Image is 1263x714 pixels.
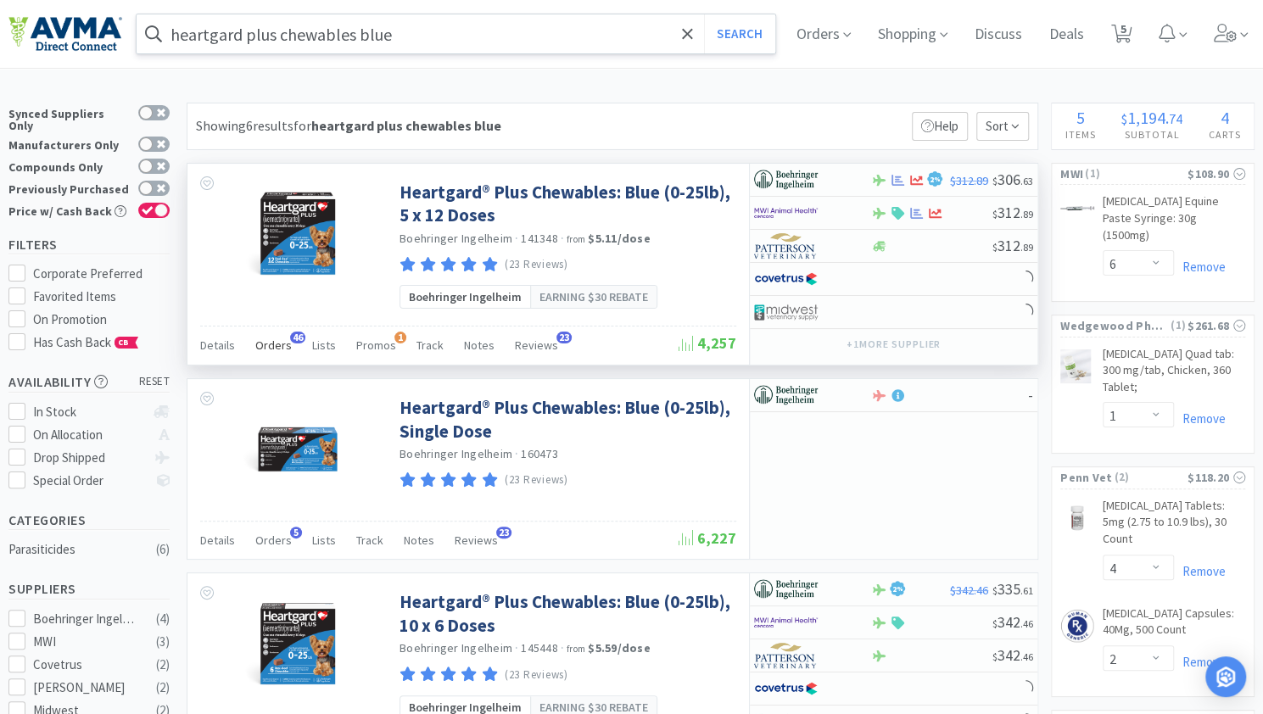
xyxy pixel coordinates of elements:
[515,640,518,655] span: ·
[1104,29,1139,44] a: 5
[561,231,564,246] span: ·
[1174,410,1226,427] a: Remove
[992,584,998,597] span: $
[255,337,292,353] span: Orders
[156,609,170,629] div: ( 4 )
[8,137,130,151] div: Manufacturers Only
[200,337,235,353] span: Details
[33,425,146,445] div: On Allocation
[567,233,585,245] span: from
[156,678,170,698] div: ( 2 )
[838,332,949,356] button: +1more supplier
[754,266,818,292] img: 77fca1acd8b6420a9015268ca798ef17_1.png
[992,650,998,663] span: $
[312,337,336,353] span: Lists
[8,181,130,195] div: Previously Purchased
[505,256,568,274] p: (23 Reviews)
[33,310,170,330] div: On Promotion
[1221,107,1229,128] span: 4
[930,176,941,184] span: 2
[243,590,353,700] img: af08c73458144d189373883afa66e4e9_409469.jpg
[311,117,501,134] strong: heartgard plus chewables blue
[1083,165,1188,182] span: ( 1 )
[290,332,305,343] span: 46
[290,527,302,538] span: 5
[992,170,1033,189] span: 306
[1060,206,1094,211] img: ed9d34a23db14bb095d959f39be637a2_6760.png
[8,579,170,599] h5: Suppliers
[416,337,444,353] span: Track
[400,181,732,227] a: Heartgard® Plus Chewables: Blue (0-25lb), 5 x 12 Doses
[1205,656,1246,697] div: Open Intercom Messenger
[1103,605,1245,645] a: [MEDICAL_DATA] Capsules: 40Mg, 500 Count
[505,471,568,489] p: (23 Reviews)
[1188,468,1245,487] div: $118.20
[912,112,968,141] p: Help
[1109,109,1196,126] div: .
[1060,468,1112,487] span: Penn Vet
[556,332,572,343] span: 23
[400,590,732,637] a: Heartgard® Plus Chewables: Blue (0-25lb), 10 x 6 Doses
[1020,617,1033,630] span: . 46
[539,287,648,306] span: Earning $30 rebate
[400,640,512,655] a: Boehringer Ingelheim
[1076,107,1084,128] span: 5
[1020,241,1033,254] span: . 89
[897,584,903,593] span: %
[892,585,903,594] span: 2
[1052,126,1109,142] h4: Items
[137,14,775,53] input: Search by item, sku, manufacturer, ingredient, size...
[679,333,736,353] span: 4,257
[156,632,170,652] div: ( 3 )
[992,241,998,254] span: $
[992,236,1033,255] span: 312
[455,533,498,548] span: Reviews
[992,203,1033,222] span: 312
[1060,349,1091,383] img: 1ec49cc4b94449f390895ba085088eb2_515239.jpeg
[567,643,585,655] span: from
[496,527,511,538] span: 23
[33,287,170,307] div: Favorited Items
[400,231,512,246] a: Boehringer Ingelheim
[754,299,818,325] img: 4dd14cff54a648ac9e977f0c5da9bc2e_5.png
[976,112,1029,141] span: Sort
[950,583,988,598] span: $342.46
[754,233,818,259] img: f5e969b455434c6296c6d81ef179fa71_3.png
[521,446,558,461] span: 160473
[515,446,518,461] span: ·
[1188,316,1245,335] div: $261.68
[588,640,651,655] strong: $5.59 / dose
[521,231,558,246] span: 141348
[33,655,138,675] div: Covetrus
[156,655,170,675] div: ( 2 )
[992,617,998,630] span: $
[356,337,396,353] span: Promos
[754,200,818,226] img: f6b2451649754179b5b4e0c70c3f7cb0_2.png
[1169,317,1188,334] span: ( 1 )
[1112,469,1187,486] span: ( 2 )
[243,181,353,291] img: 6e61f7deb09946cb96765330712a8e47_409456.jpg
[33,402,146,422] div: In Stock
[505,667,568,684] p: (23 Reviews)
[1174,259,1226,275] a: Remove
[8,203,130,217] div: Price w/ Cash Back
[8,372,170,392] h5: Availability
[521,640,558,655] span: 145448
[400,396,732,443] a: Heartgard® Plus Chewables: Blue (0-25lb), Single Dose
[8,539,146,560] div: Parasiticides
[679,528,736,548] span: 6,227
[1169,110,1182,127] span: 74
[1042,27,1091,42] a: Deals
[33,471,146,491] div: Special Order
[1103,498,1245,555] a: [MEDICAL_DATA] Tablets: 5mg (2.75 to 10.9 lbs), 30 Count
[754,577,818,602] img: 730db3968b864e76bcafd0174db25112_22.png
[754,167,818,192] img: 730db3968b864e76bcafd0174db25112_22.png
[1020,584,1033,597] span: . 61
[754,382,818,408] img: 730db3968b864e76bcafd0174db25112_22.png
[515,231,518,246] span: ·
[1109,126,1196,142] h4: Subtotal
[704,14,774,53] button: Search
[950,173,988,188] span: $312.89
[1188,165,1245,183] div: $108.90
[1121,110,1127,127] span: $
